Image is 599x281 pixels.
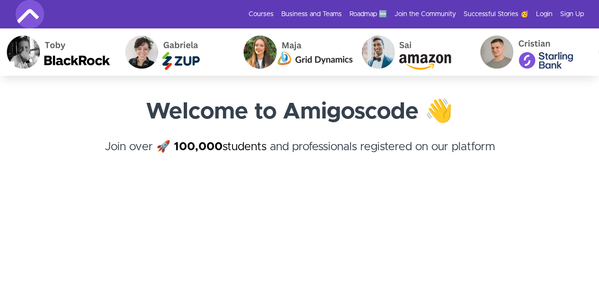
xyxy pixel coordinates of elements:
strong: 100,000 [174,141,223,153]
a: Business and Teams [281,9,342,19]
h4: Join over 🚀 and professionals registered on our platform [16,138,584,172]
a: Sign Up [560,9,584,19]
a: Successful Stories 🥳 [464,9,528,19]
img: Maja [235,28,353,76]
img: Gabriela [116,28,235,76]
a: Roadmap 🆕 [349,9,387,19]
img: Sai [353,28,472,76]
a: Login [536,9,553,19]
a: 100,000students [174,141,267,153]
img: Cristian [472,28,590,76]
a: Courses [249,9,274,19]
strong: Welcome to Amigoscode 👋 [146,100,453,123]
a: Join the Community [394,9,456,19]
